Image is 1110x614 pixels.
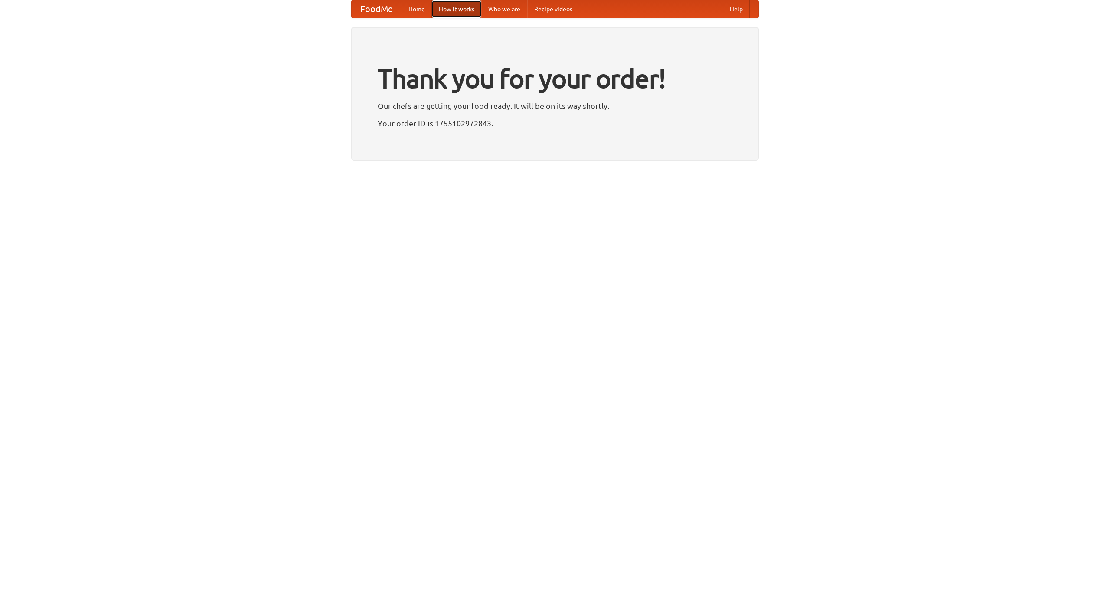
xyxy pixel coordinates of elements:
[378,117,732,130] p: Your order ID is 1755102972843.
[432,0,481,18] a: How it works
[723,0,750,18] a: Help
[481,0,527,18] a: Who we are
[402,0,432,18] a: Home
[378,99,732,112] p: Our chefs are getting your food ready. It will be on its way shortly.
[378,58,732,99] h1: Thank you for your order!
[527,0,579,18] a: Recipe videos
[352,0,402,18] a: FoodMe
